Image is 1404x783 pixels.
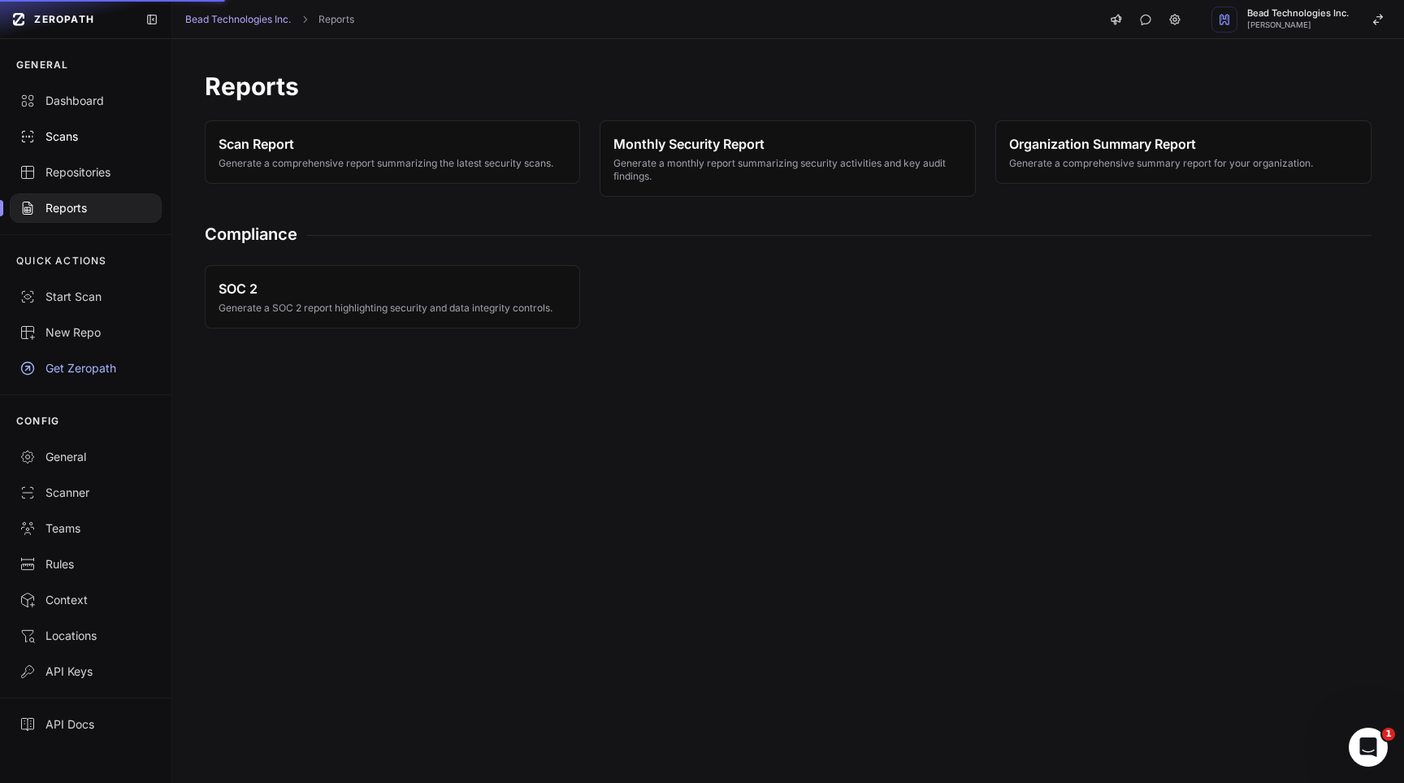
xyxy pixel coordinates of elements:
[1009,157,1313,170] span: Generate a comprehensive summary report for your organization.
[19,716,152,733] div: API Docs
[16,415,59,428] p: CONFIG
[1247,21,1349,29] span: [PERSON_NAME]
[219,279,552,298] span: SOC 2
[19,128,152,145] div: Scans
[19,592,152,608] div: Context
[219,302,552,315] span: Generate a SOC 2 report highlighting security and data integrity controls.
[34,13,94,26] span: ZEROPATH
[613,134,962,154] span: Monthly Security Report
[6,7,132,33] a: ZEROPATH
[19,200,152,216] div: Reports
[19,324,152,341] div: New Repo
[1382,728,1395,741] span: 1
[19,164,152,181] div: Repositories
[16,254,107,268] p: QUICK ACTIONS
[19,360,152,376] div: Get Zeropath
[600,120,976,197] button: Monthly Security Report Generate a monthly report summarizing security activities and key audit f...
[185,13,291,26] a: Bead Technologies Inc.
[1349,728,1388,767] iframe: Intercom live chat
[299,14,310,25] svg: chevron right,
[19,628,152,644] div: Locations
[19,449,152,465] div: General
[19,289,152,305] div: Start Scan
[613,157,962,183] span: Generate a monthly report summarizing security activities and key audit findings.
[16,59,68,72] p: GENERAL
[1009,134,1313,154] span: Organization Summary Report
[19,520,152,537] div: Teams
[205,265,581,328] button: SOC 2 Generate a SOC 2 report highlighting security and data integrity controls.
[318,13,354,26] a: Reports
[995,120,1371,184] button: Organization Summary Report Generate a comprehensive summary report for your organization.
[205,223,297,246] h2: Compliance
[205,72,1371,101] h1: Reports
[185,13,354,26] nav: breadcrumb
[19,485,152,501] div: Scanner
[219,157,553,170] span: Generate a comprehensive report summarizing the latest security scans.
[205,120,581,184] button: Scan Report Generate a comprehensive report summarizing the latest security scans.
[19,93,152,109] div: Dashboard
[19,663,152,680] div: API Keys
[19,556,152,572] div: Rules
[1247,9,1349,18] span: Bead Technologies Inc.
[219,134,553,154] span: Scan Report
